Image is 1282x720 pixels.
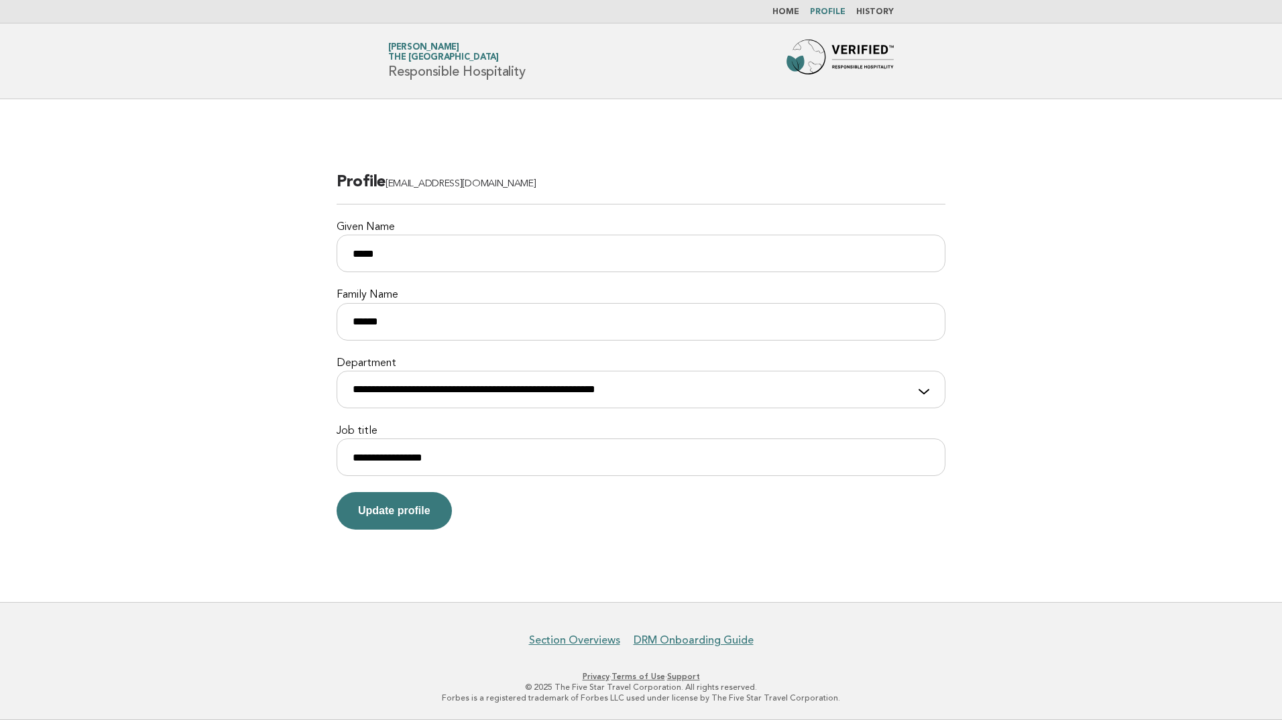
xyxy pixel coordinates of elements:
[529,634,620,647] a: Section Overviews
[667,672,700,681] a: Support
[337,492,452,530] button: Update profile
[810,8,846,16] a: Profile
[611,672,665,681] a: Terms of Use
[786,40,894,82] img: Forbes Travel Guide
[337,357,945,371] label: Department
[388,44,525,78] h1: Responsible Hospitality
[772,8,799,16] a: Home
[388,54,499,62] span: The [GEOGRAPHIC_DATA]
[337,172,945,204] h2: Profile
[231,682,1051,693] p: © 2025 The Five Star Travel Corporation. All rights reserved.
[386,179,536,189] span: [EMAIL_ADDRESS][DOMAIN_NAME]
[856,8,894,16] a: History
[231,693,1051,703] p: Forbes is a registered trademark of Forbes LLC used under license by The Five Star Travel Corpora...
[388,43,499,62] a: [PERSON_NAME]The [GEOGRAPHIC_DATA]
[337,424,945,438] label: Job title
[583,672,609,681] a: Privacy
[231,671,1051,682] p: · ·
[337,288,945,302] label: Family Name
[337,221,945,235] label: Given Name
[634,634,754,647] a: DRM Onboarding Guide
